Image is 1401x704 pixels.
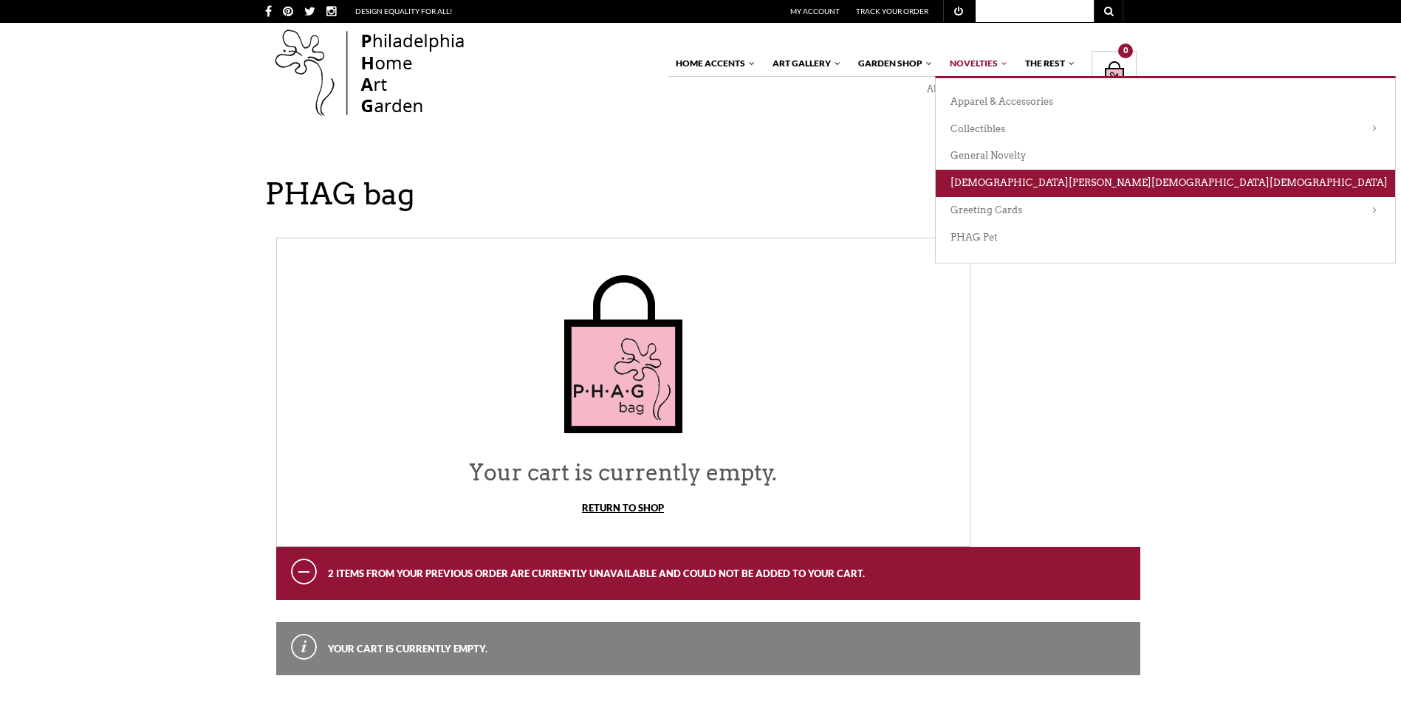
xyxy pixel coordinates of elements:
h3: Your cart is currently empty. [299,452,948,500]
a: The Rest [1018,51,1076,76]
a: Apparel & Accessories [936,89,1395,116]
a: [DEMOGRAPHIC_DATA][PERSON_NAME][DEMOGRAPHIC_DATA][DEMOGRAPHIC_DATA] [936,170,1395,197]
div: Your cart is currently empty. [276,622,1140,675]
a: Art Gallery [765,51,842,76]
a: About Us [917,83,974,95]
a: Home Accents [668,51,756,76]
a: Garden Shop [851,51,934,76]
span: bag [357,176,414,212]
a: My Account [790,7,840,15]
a: Collectibles [936,116,1395,143]
div: 0 [1118,44,1133,58]
li: 2 items from your previous order are currently unavailable and could not be added to your cart. [328,565,1118,582]
a: Novelties [942,51,1009,76]
a: General Novelty [936,142,1395,170]
a: PHAG Pet [936,224,1395,252]
a: Greeting Cards [936,197,1395,224]
a: Track Your Order [856,7,928,15]
span: PHAG [265,176,357,212]
a: Return To Shop [582,502,664,514]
